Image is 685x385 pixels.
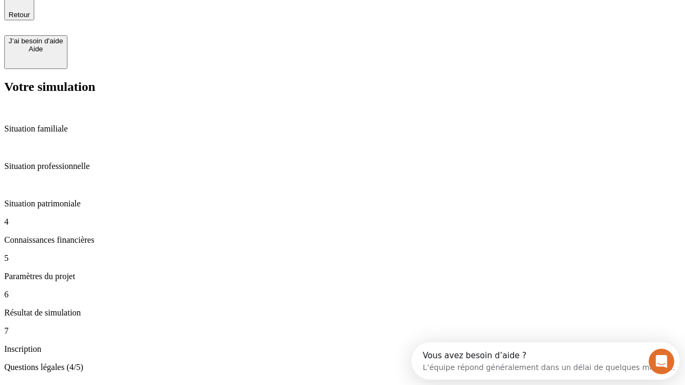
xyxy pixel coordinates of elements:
p: Situation professionnelle [4,161,681,171]
p: 7 [4,326,681,336]
div: Aide [9,45,63,53]
div: Vous avez besoin d’aide ? [11,9,263,18]
div: J’ai besoin d'aide [9,37,63,45]
p: Résultat de simulation [4,308,681,318]
div: Ouvrir le Messenger Intercom [4,4,295,34]
p: 4 [4,217,681,227]
p: 5 [4,253,681,263]
span: Retour [9,11,30,19]
h2: Votre simulation [4,80,681,94]
p: Situation patrimoniale [4,199,681,209]
p: Situation familiale [4,124,681,134]
p: Questions légales (4/5) [4,363,681,372]
p: 6 [4,290,681,299]
div: L’équipe répond généralement dans un délai de quelques minutes. [11,18,263,29]
iframe: Intercom live chat [649,349,674,374]
iframe: Intercom live chat discovery launcher [412,342,680,380]
button: J’ai besoin d'aideAide [4,35,67,69]
p: Inscription [4,344,681,354]
p: Paramètres du projet [4,272,681,281]
p: Connaissances financières [4,235,681,245]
